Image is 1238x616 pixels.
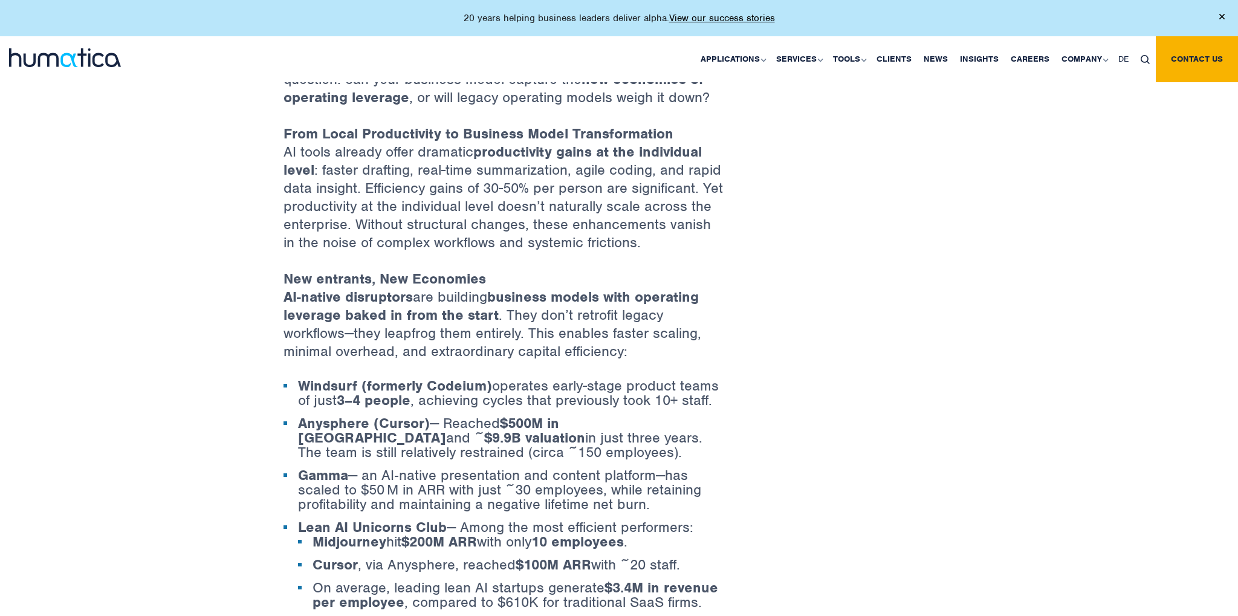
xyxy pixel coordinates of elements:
strong: $200M ARR [401,533,477,551]
input: Email* [203,40,400,64]
strong: $100M ARR [516,556,591,574]
p: are building . They don’t retrofit legacy workflows—they leapfrog them entirely. This enables fas... [284,270,725,378]
li: operates early-stage product teams of just , achieving cycles that previously took 10+ staff. [284,378,725,407]
input: I agree to Humatica'sData Protection Policyand that Humatica may use my data to contact e via ema... [3,80,11,88]
strong: business models with operating leverage baked in from the start [284,288,699,324]
strong: productivity gains at the individual level [284,143,702,179]
a: Insights [954,36,1005,82]
strong: AI-native disruptors [284,288,413,306]
strong: Midjourney [313,533,386,551]
strong: Anysphere (Cursor) [298,414,430,432]
a: Clients [870,36,918,82]
strong: $3.4M in revenue per employee [313,579,718,611]
a: News [918,36,954,82]
a: View our success stories [669,12,775,24]
li: — an AI‑native presentation and content platform—has scaled to $50 M in ARR with just ~30 employe... [284,468,725,511]
strong: $500M in [GEOGRAPHIC_DATA] [298,414,559,447]
a: Tools [827,36,870,82]
img: logo [9,48,121,67]
li: hit with only . [298,534,725,549]
p: AI tools already offer dramatic : faster drafting, real-time summarization, agile coding, and rap... [284,125,725,270]
li: , via Anysphere, reached with ~20 staff. [298,557,725,572]
a: Applications [695,36,770,82]
strong: Lean AI Unicorns Club [298,518,447,536]
a: Contact us [1156,36,1238,82]
li: — Reached and ~ in just three years. The team is still relatively restrained (circa ~150 employees). [284,416,725,459]
a: Careers [1005,36,1055,82]
input: Last name* [203,2,400,27]
strong: Cursor [313,556,358,574]
a: DE [1112,36,1135,82]
strong: 10 employees [531,533,624,551]
strong: 3–4 people [337,391,410,409]
p: I agree to Humatica's and that Humatica may use my data to contact e via email. [15,79,373,100]
strong: $9.9B valuation [484,429,585,447]
a: Company [1055,36,1112,82]
a: Data Protection Policy [95,79,178,89]
p: 20 years helping business leaders deliver alpha. [464,12,775,24]
img: search_icon [1141,55,1150,64]
li: On average, leading lean AI startups generate , compared to $610K for traditional SaaS firms. [298,580,725,609]
strong: Windsurf (formerly Codeium) [298,377,492,395]
strong: From Local Productivity to Business Model Transformation [284,125,673,143]
span: DE [1118,54,1129,64]
strong: new economies of operating leverage [284,70,704,106]
a: Services [770,36,827,82]
strong: New entrants, New Economies [284,270,486,288]
strong: Gamma [298,466,348,484]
